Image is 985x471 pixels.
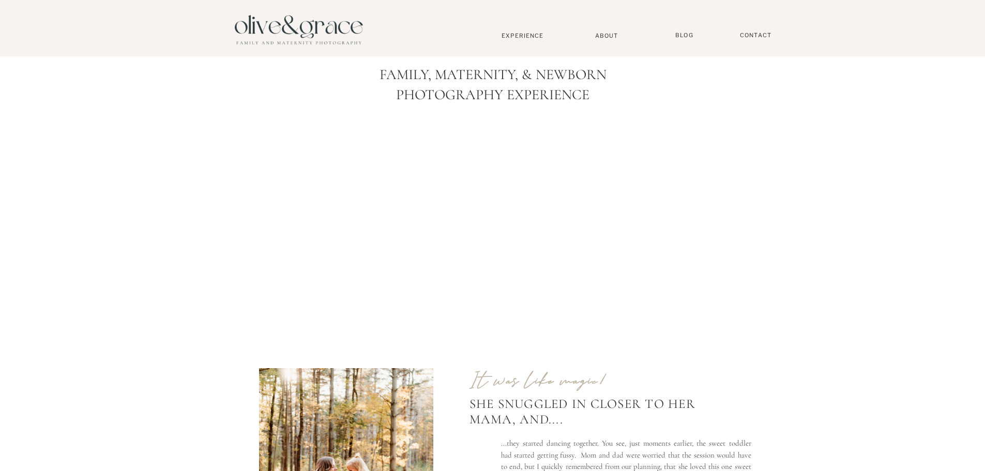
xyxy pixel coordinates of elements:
[258,66,728,84] h1: Family, Maternity, & Newborn
[469,369,607,392] b: It was like magic!
[469,396,744,444] div: She snuggled in closer to her mama, and....
[735,32,777,39] a: Contact
[489,32,557,39] a: Experience
[591,32,623,39] a: About
[672,32,698,39] a: BLOG
[381,86,605,112] p: Photography Experience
